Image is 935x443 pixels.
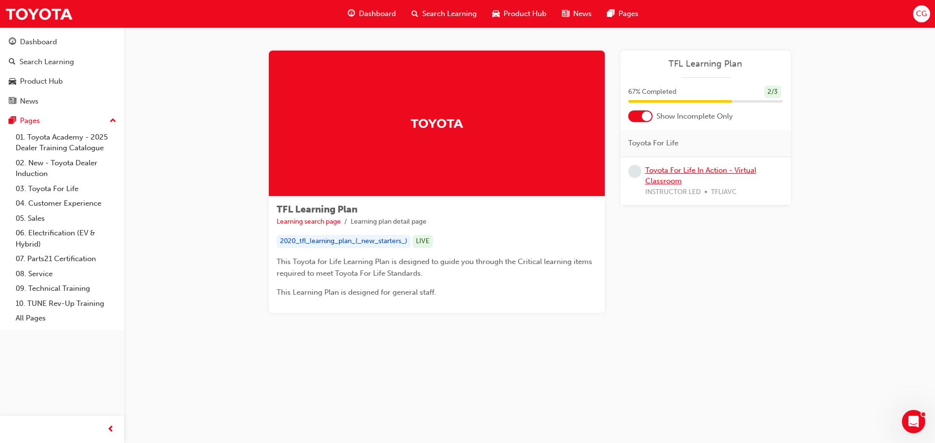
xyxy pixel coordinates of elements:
a: 06. Electrification (EV & Hybrid) [12,226,120,251]
span: Search Learning [422,8,477,19]
button: Pages [4,112,120,130]
span: Toyota For Life [628,138,678,149]
a: News [4,92,120,110]
button: DashboardSearch LearningProduct HubNews [4,31,120,112]
a: search-iconSearch Learning [404,4,485,24]
div: Product Hub [20,76,63,87]
span: Dashboard [359,8,396,19]
a: news-iconNews [554,4,599,24]
span: This Toyota for Life Learning Plan is designed to guide you through the Critical learning items r... [277,257,594,278]
a: car-iconProduct Hub [485,4,554,24]
a: 04. Customer Experience [12,196,120,211]
span: search-icon [9,58,16,67]
span: search-icon [411,8,418,20]
span: 67 % Completed [628,87,676,98]
span: prev-icon [107,424,114,436]
span: This Learning Plan is designed for general staff. [277,288,436,297]
a: 07. Parts21 Certification [12,251,120,266]
a: Search Learning [4,53,120,71]
a: 09. Technical Training [12,281,120,296]
li: Learning plan detail page [351,216,427,228]
img: Trak [410,115,464,132]
span: CG [916,8,927,19]
span: Product Hub [504,8,546,19]
span: learningRecordVerb_NONE-icon [628,165,641,178]
div: Search Learning [19,56,74,68]
span: Pages [618,8,638,19]
a: 03. Toyota For Life [12,181,120,196]
span: news-icon [562,8,569,20]
span: pages-icon [9,117,16,125]
div: LIVE [412,235,433,248]
a: TFL Learning Plan [628,58,783,70]
a: All Pages [12,311,120,326]
span: car-icon [492,8,500,20]
span: car-icon [9,77,16,86]
span: Show Incomplete Only [656,111,733,122]
div: 2020_tfl_learning_plan_(_new_starters_) [277,235,411,248]
span: TFLIAVC [711,187,737,198]
div: 2 / 3 [764,86,781,99]
div: Pages [20,115,40,126]
div: News [20,96,38,107]
span: news-icon [9,97,16,106]
a: 10. TUNE Rev-Up Training [12,296,120,311]
a: 08. Service [12,266,120,282]
button: CG [913,5,930,22]
span: guage-icon [348,8,355,20]
a: Product Hub [4,72,120,90]
a: Learning search page [277,217,341,226]
span: News [573,8,592,19]
a: guage-iconDashboard [340,4,404,24]
img: Trak [5,3,73,25]
a: Dashboard [4,33,120,51]
span: up-icon [110,115,116,127]
a: pages-iconPages [599,4,646,24]
span: TFL Learning Plan [277,204,357,215]
iframe: Intercom live chat [902,410,925,433]
a: 02. New - Toyota Dealer Induction [12,156,120,181]
a: 05. Sales [12,211,120,226]
span: guage-icon [9,38,16,47]
span: pages-icon [607,8,615,20]
a: Toyota For Life In Action - Virtual Classroom [645,166,756,186]
span: INSTRUCTOR LED [645,187,701,198]
div: Dashboard [20,36,57,48]
a: 01. Toyota Academy - 2025 Dealer Training Catalogue [12,130,120,156]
